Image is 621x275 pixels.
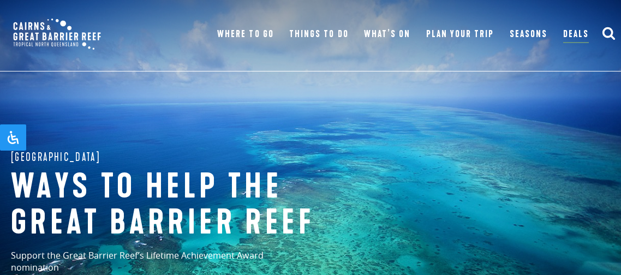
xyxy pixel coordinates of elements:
[510,27,547,42] a: Seasons
[11,149,100,166] span: [GEOGRAPHIC_DATA]
[7,131,20,144] svg: Open Accessibility Panel
[289,27,348,42] a: Things To Do
[5,11,109,57] img: CGBR-TNQ_dual-logo.svg
[11,169,371,241] h1: Ways to help the great barrier reef
[217,27,273,42] a: Where To Go
[563,27,589,43] a: Deals
[364,27,410,42] a: What’s On
[426,27,494,42] a: Plan Your Trip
